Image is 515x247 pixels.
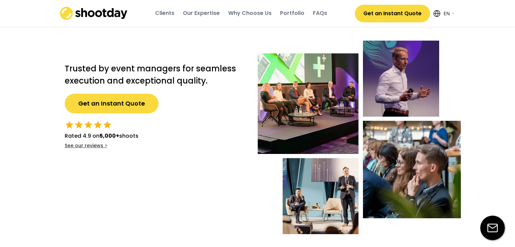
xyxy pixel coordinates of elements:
[65,120,74,130] button: star
[65,94,158,113] button: Get an Instant Quote
[183,9,220,17] div: Our Expertise
[84,120,93,130] button: star
[258,41,461,234] img: Event-hero-intl%402x.webp
[433,10,440,17] img: Icon%20feather-globe%20%281%29.svg
[355,5,430,22] button: Get an Instant Quote
[60,7,128,20] img: shootday_logo.png
[480,216,505,240] img: email-icon%20%281%29.svg
[228,9,272,17] div: Why Choose Us
[93,120,103,130] button: star
[74,120,84,130] button: star
[103,120,112,130] button: star
[100,132,119,140] strong: 5,000+
[65,132,138,140] div: Rated 4.9 on shoots
[155,9,174,17] div: Clients
[280,9,304,17] div: Portfolio
[65,63,244,87] h2: Trusted by event managers for seamless execution and exceptional quality.
[65,142,107,149] div: See our reviews >
[313,9,327,17] div: FAQs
